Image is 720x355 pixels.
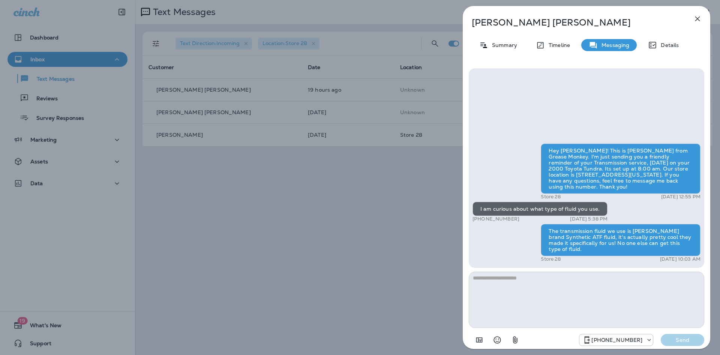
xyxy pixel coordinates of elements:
[541,194,561,200] p: Store 28
[657,42,679,48] p: Details
[541,256,561,262] p: Store 28
[570,216,607,222] p: [DATE] 5:38 PM
[541,224,700,256] div: The transmission fluid we use is [PERSON_NAME] brand Synthetic ATF fluid, it's actually pretty co...
[490,332,505,347] button: Select an emoji
[472,332,487,347] button: Add in a premade template
[661,194,700,200] p: [DATE] 12:55 PM
[472,17,676,28] p: [PERSON_NAME] [PERSON_NAME]
[472,202,607,216] div: I am curious about what type of fluid you use.
[472,216,519,222] p: [PHONE_NUMBER]
[488,42,517,48] p: Summary
[660,256,700,262] p: [DATE] 10:03 AM
[541,144,700,194] div: Hey [PERSON_NAME]! This is [PERSON_NAME] from Grease Monkey. I'm just sending you a friendly remi...
[545,42,570,48] p: Timeline
[591,337,642,343] p: [PHONE_NUMBER]
[598,42,629,48] p: Messaging
[579,335,653,344] div: +1 (208) 858-5823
